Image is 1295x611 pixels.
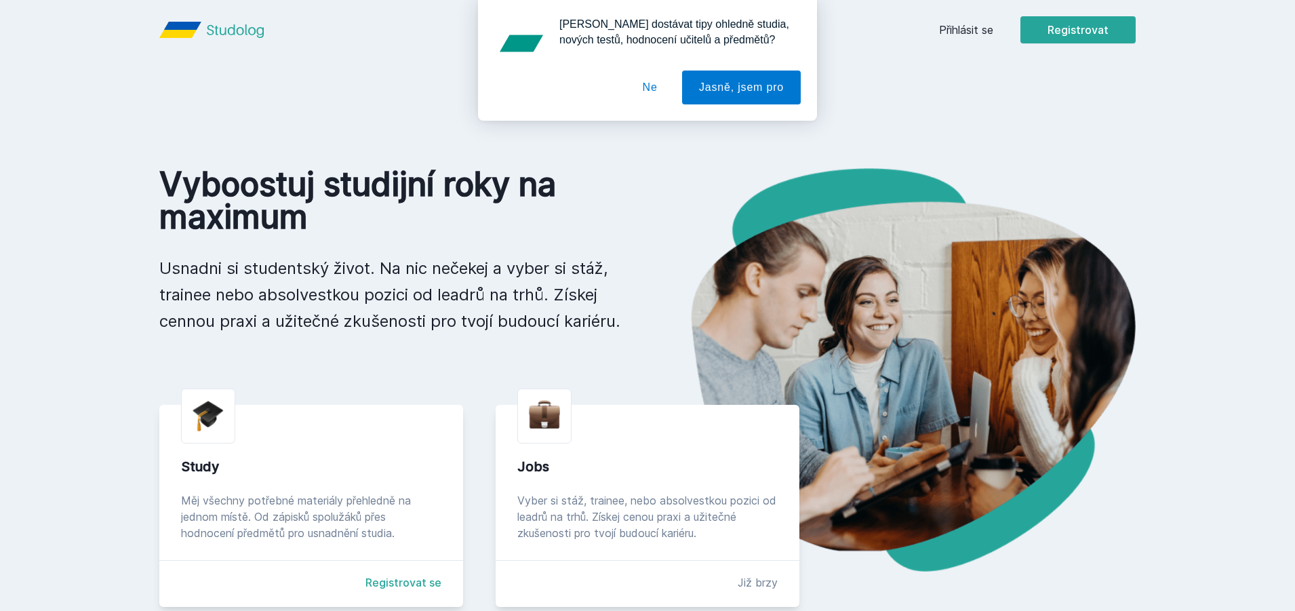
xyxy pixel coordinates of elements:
[529,397,560,432] img: briefcase.png
[494,16,549,71] img: notification icon
[159,255,626,334] p: Usnadni si studentský život. Na nic nečekej a vyber si stáž, trainee nebo absolvestkou pozici od ...
[682,71,801,104] button: Jasně, jsem pro
[159,168,626,233] h1: Vyboostuj studijní roky na maximum
[549,16,801,47] div: [PERSON_NAME] dostávat tipy ohledně studia, nových testů, hodnocení učitelů a předmětů?
[181,492,441,541] div: Měj všechny potřebné materiály přehledně na jednom místě. Od zápisků spolužáků přes hodnocení pře...
[647,168,1136,572] img: hero.png
[193,400,224,432] img: graduation-cap.png
[517,457,778,476] div: Jobs
[626,71,675,104] button: Ne
[181,457,441,476] div: Study
[738,574,778,591] div: Již brzy
[517,492,778,541] div: Vyber si stáž, trainee, nebo absolvestkou pozici od leadrů na trhů. Získej cenou praxi a užitečné...
[365,574,441,591] a: Registrovat se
